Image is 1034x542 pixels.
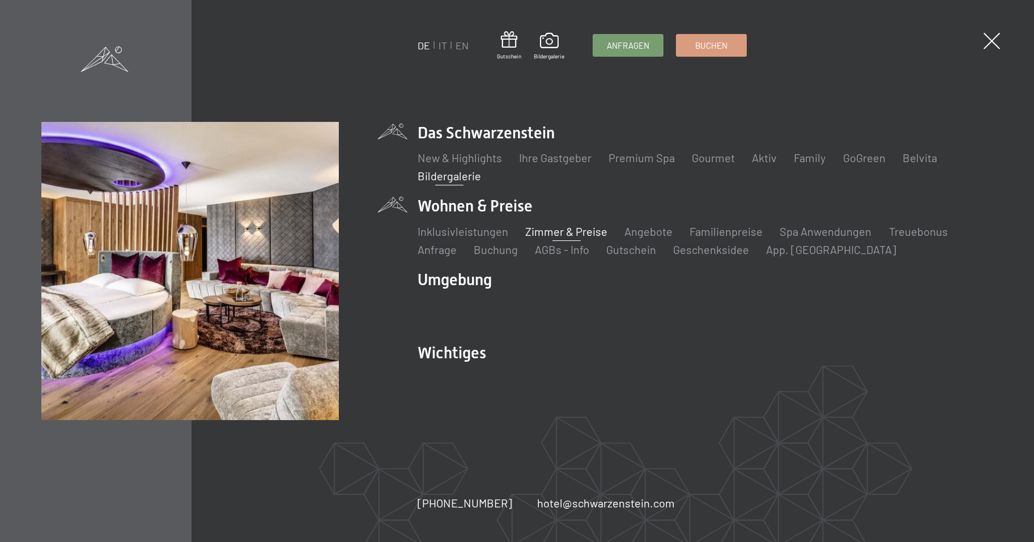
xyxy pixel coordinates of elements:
[696,40,728,52] span: Buchen
[439,39,448,52] a: IT
[690,225,763,238] a: Familienpreise
[752,151,777,164] a: Aktiv
[534,33,565,60] a: Bildergalerie
[526,225,608,238] a: Zimmer & Preise
[903,151,937,164] a: Belvita
[418,39,431,52] a: DE
[497,31,522,60] a: Gutschein
[534,52,565,60] span: Bildergalerie
[843,151,886,164] a: GoGreen
[538,495,675,511] a: hotel@schwarzenstein.com
[520,151,592,164] a: Ihre Gastgeber
[609,151,675,164] a: Premium Spa
[674,243,750,256] a: Geschenksidee
[418,169,482,183] a: Bildergalerie
[767,243,897,256] a: App. [GEOGRAPHIC_DATA]
[692,151,735,164] a: Gourmet
[456,39,469,52] a: EN
[418,151,503,164] a: New & Highlights
[474,243,518,256] a: Buchung
[418,225,509,238] a: Inklusivleistungen
[594,35,663,56] a: Anfragen
[535,243,590,256] a: AGBs - Info
[607,243,657,256] a: Gutschein
[497,52,522,60] span: Gutschein
[418,495,513,511] a: [PHONE_NUMBER]
[889,225,948,238] a: Treuebonus
[607,40,650,52] span: Anfragen
[780,225,872,238] a: Spa Anwendungen
[418,496,513,510] span: [PHONE_NUMBER]
[677,35,747,56] a: Buchen
[794,151,826,164] a: Family
[418,243,457,256] a: Anfrage
[625,225,673,238] a: Angebote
